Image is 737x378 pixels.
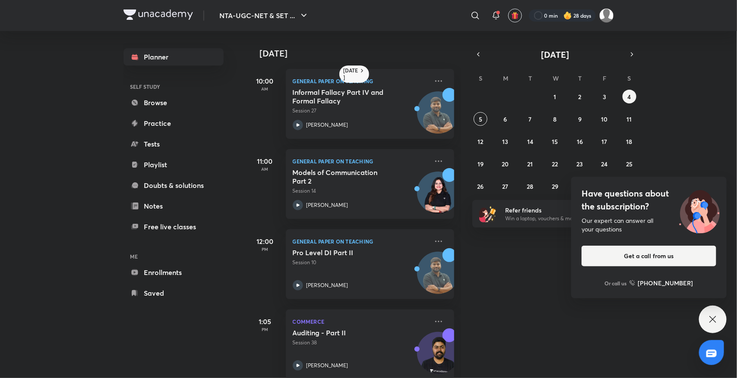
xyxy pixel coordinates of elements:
[123,284,224,302] a: Saved
[573,134,587,148] button: October 16, 2025
[523,134,537,148] button: October 14, 2025
[598,112,611,126] button: October 10, 2025
[344,67,359,81] h6: [DATE]
[553,74,559,82] abbr: Wednesday
[123,79,224,94] h6: SELF STUDY
[527,137,533,146] abbr: October 14, 2025
[248,156,282,166] h5: 11:00
[623,90,636,103] button: October 4, 2025
[123,218,224,235] a: Free live classes
[629,278,693,287] a: [PHONE_NUMBER]
[418,256,459,298] img: Avatar
[293,339,428,347] p: Session 38
[248,236,282,247] h5: 12:00
[598,134,611,148] button: October 17, 2025
[573,90,587,103] button: October 2, 2025
[504,115,507,123] abbr: October 6, 2025
[582,187,716,213] h4: Have questions about the subscription?
[505,206,611,215] h6: Refer friends
[293,187,428,195] p: Session 14
[474,112,487,126] button: October 5, 2025
[293,316,428,327] p: Commerce
[527,182,534,191] abbr: October 28, 2025
[215,7,314,24] button: NTA-UGC-NET & SET ...
[529,115,532,123] abbr: October 7, 2025
[672,187,727,234] img: ttu_illustration_new.svg
[577,137,583,146] abbr: October 16, 2025
[602,137,607,146] abbr: October 17, 2025
[123,249,224,264] h6: ME
[293,88,400,105] h5: Informal Fallacy Part IV and Formal Fallacy
[123,48,224,66] a: Planner
[548,179,562,193] button: October 29, 2025
[418,176,459,218] img: Avatar
[599,8,614,23] img: Sakshi Nath
[123,177,224,194] a: Doubts & solutions
[293,156,428,166] p: General Paper on Teaching
[260,48,463,59] h4: [DATE]
[582,216,716,234] div: Our expert can answer all your questions
[523,112,537,126] button: October 7, 2025
[499,179,512,193] button: October 27, 2025
[603,74,606,82] abbr: Friday
[576,160,583,168] abbr: October 23, 2025
[484,48,626,60] button: [DATE]
[528,160,533,168] abbr: October 21, 2025
[293,76,428,86] p: General Paper on Teaching
[248,316,282,327] h5: 1:05
[479,205,497,222] img: referral
[248,76,282,86] h5: 10:00
[293,259,428,266] p: Session 10
[578,93,581,101] abbr: October 2, 2025
[502,160,509,168] abbr: October 20, 2025
[474,157,487,171] button: October 19, 2025
[573,112,587,126] button: October 9, 2025
[578,115,582,123] abbr: October 9, 2025
[552,137,558,146] abbr: October 15, 2025
[523,157,537,171] button: October 21, 2025
[626,137,633,146] abbr: October 18, 2025
[293,248,400,257] h5: Pro Level DI Part II
[479,74,482,82] abbr: Sunday
[605,279,627,287] p: Or call us
[511,12,519,19] img: avatar
[541,49,569,60] span: [DATE]
[508,9,522,22] button: avatar
[503,74,509,82] abbr: Monday
[123,9,193,22] a: Company Logo
[307,281,348,289] p: [PERSON_NAME]
[418,96,459,137] img: Avatar
[474,179,487,193] button: October 26, 2025
[293,168,400,185] h5: Models of Communication Part 2
[638,278,693,287] h6: [PHONE_NUMBER]
[479,115,482,123] abbr: October 5, 2025
[123,94,224,111] a: Browse
[548,157,562,171] button: October 22, 2025
[418,337,459,378] img: Avatar
[627,115,632,123] abbr: October 11, 2025
[626,160,633,168] abbr: October 25, 2025
[552,182,558,191] abbr: October 29, 2025
[623,157,636,171] button: October 25, 2025
[248,327,282,332] p: PM
[548,90,562,103] button: October 1, 2025
[307,362,348,369] p: [PERSON_NAME]
[307,201,348,209] p: [PERSON_NAME]
[248,247,282,252] p: PM
[503,182,509,191] abbr: October 27, 2025
[474,134,487,148] button: October 12, 2025
[552,160,558,168] abbr: October 22, 2025
[528,74,532,82] abbr: Tuesday
[499,157,512,171] button: October 20, 2025
[293,328,400,337] h5: Auditing - Part II
[548,134,562,148] button: October 15, 2025
[601,160,608,168] abbr: October 24, 2025
[598,90,611,103] button: October 3, 2025
[578,74,582,82] abbr: Thursday
[553,115,557,123] abbr: October 8, 2025
[499,112,512,126] button: October 6, 2025
[123,264,224,281] a: Enrollments
[499,134,512,148] button: October 13, 2025
[582,246,716,266] button: Get a call from us
[598,157,611,171] button: October 24, 2025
